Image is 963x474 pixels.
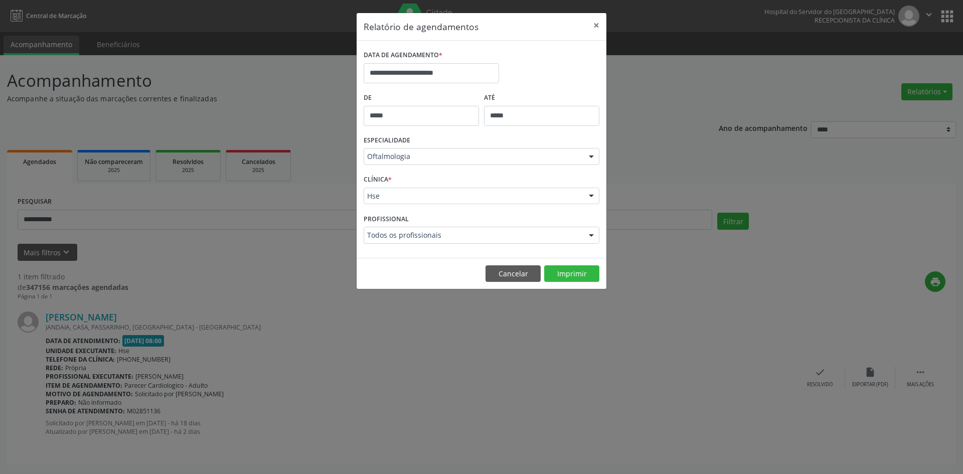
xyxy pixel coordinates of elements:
[364,48,442,63] label: DATA DE AGENDAMENTO
[367,230,579,240] span: Todos os profissionais
[544,265,599,282] button: Imprimir
[367,191,579,201] span: Hse
[364,172,392,188] label: CLÍNICA
[484,90,599,106] label: ATÉ
[367,151,579,162] span: Oftalmologia
[364,20,478,33] h5: Relatório de agendamentos
[586,13,606,38] button: Close
[486,265,541,282] button: Cancelar
[364,90,479,106] label: De
[364,133,410,148] label: ESPECIALIDADE
[364,211,409,227] label: PROFISSIONAL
